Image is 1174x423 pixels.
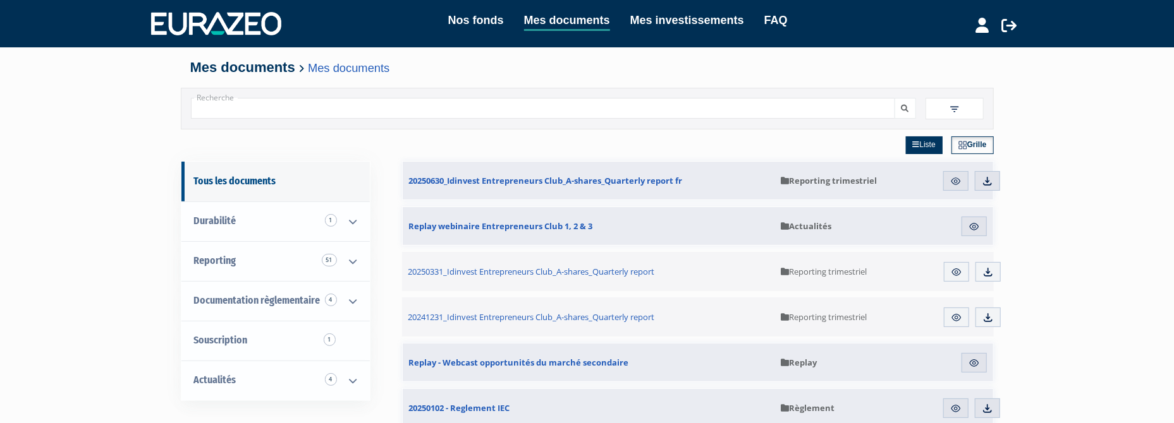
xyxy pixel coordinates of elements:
[194,215,236,227] span: Durabilité
[402,297,775,337] a: 20241231_Idinvest Entrepreneurs Club_A-shares_Quarterly report
[191,98,895,119] input: Recherche
[325,373,337,386] span: 4
[951,136,994,154] a: Grille
[181,162,370,201] a: Tous les documents
[982,176,993,187] img: download.svg
[190,60,984,75] h4: Mes documents
[181,241,370,281] a: Reporting 51
[151,12,281,35] img: 1732889491-logotype_eurazeo_blanc_rvb.png
[194,254,236,266] span: Reporting
[194,374,236,386] span: Actualités
[325,294,337,306] span: 4
[402,252,775,291] a: 20250331_Idinvest Entrepreneurs Club_A-shares_Quarterly report
[969,221,980,232] img: eye.svg
[181,360,370,400] a: Actualités 4
[322,254,337,266] span: 51
[181,281,370,321] a: Documentation règlementaire 4
[982,266,994,278] img: download.svg
[982,312,994,323] img: download.svg
[906,136,943,154] a: Liste
[982,403,993,414] img: download.svg
[308,61,389,74] a: Mes documents
[781,402,835,414] span: Règlement
[951,266,962,278] img: eye.svg
[448,11,504,29] a: Nos fonds
[524,11,610,31] a: Mes documents
[781,266,867,277] span: Reporting trimestriel
[403,207,774,245] a: Replay webinaire Entrepreneurs Club 1, 2 & 3
[781,175,877,186] span: Reporting trimestriel
[181,201,370,241] a: Durabilité 1
[409,220,593,232] span: Replay webinaire Entrepreneurs Club 1, 2 & 3
[764,11,788,29] a: FAQ
[325,214,337,227] span: 1
[181,321,370,360] a: Souscription1
[409,175,683,186] span: 20250630_Idinvest Entrepreneurs Club_A-shares_Quarterly report fr
[408,311,655,323] span: 20241231_Idinvest Entrepreneurs Club_A-shares_Quarterly report
[403,343,774,381] a: Replay - Webcast opportunités du marché secondaire
[958,141,967,150] img: grid.svg
[324,333,336,346] span: 1
[781,357,817,368] span: Replay
[951,312,962,323] img: eye.svg
[969,357,980,369] img: eye.svg
[403,162,774,200] a: 20250630_Idinvest Entrepreneurs Club_A-shares_Quarterly report fr
[630,11,744,29] a: Mes investissements
[409,402,510,414] span: 20250102 - Reglement IEC
[781,311,867,323] span: Reporting trimestriel
[194,334,248,346] span: Souscription
[950,176,962,187] img: eye.svg
[408,266,655,277] span: 20250331_Idinvest Entrepreneurs Club_A-shares_Quarterly report
[781,220,831,232] span: Actualités
[950,403,962,414] img: eye.svg
[194,294,321,306] span: Documentation règlementaire
[409,357,629,368] span: Replay - Webcast opportunités du marché secondaire
[949,104,960,115] img: filter.svg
